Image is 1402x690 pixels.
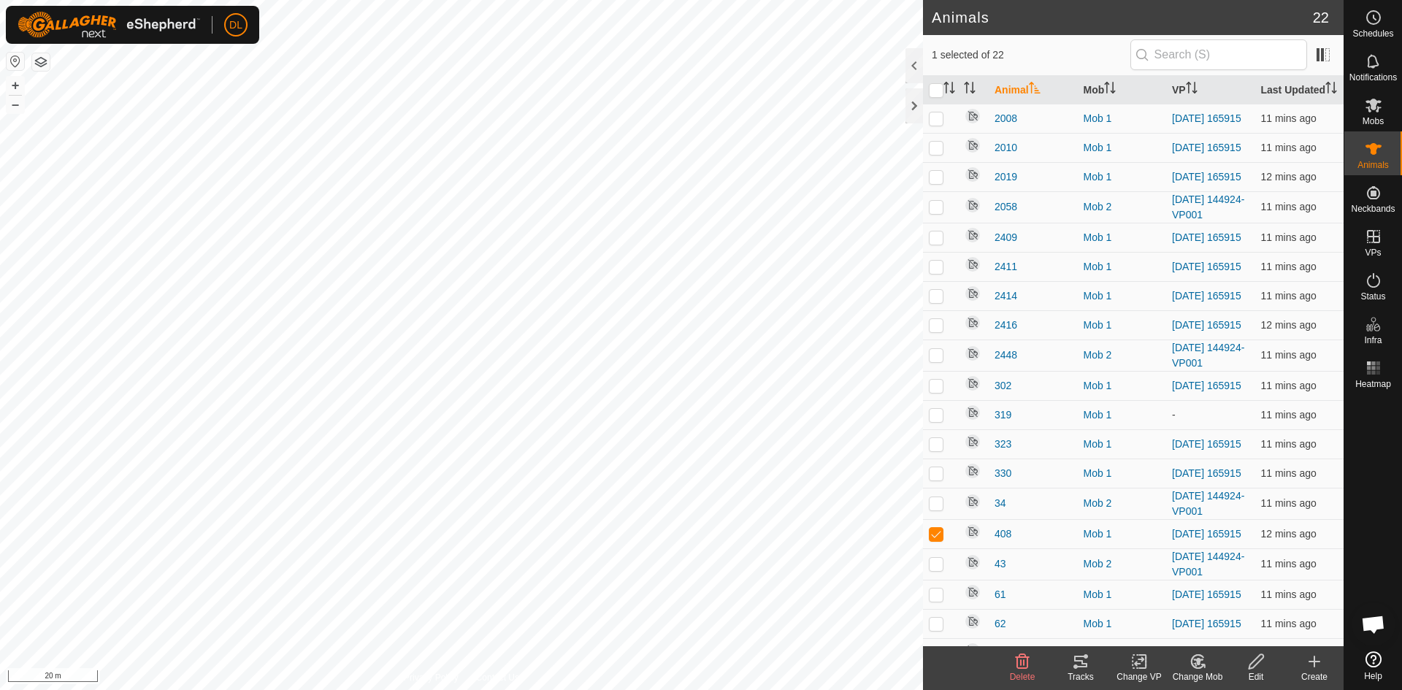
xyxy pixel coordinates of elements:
[1130,39,1307,70] input: Search (S)
[1261,319,1317,331] span: 7 Oct 2025, 7:16 am
[1357,161,1389,169] span: Animals
[1084,556,1161,572] div: Mob 2
[1010,672,1035,682] span: Delete
[995,199,1017,215] span: 2058
[964,256,981,273] img: returning off
[995,140,1017,156] span: 2010
[1084,437,1161,452] div: Mob 1
[1166,76,1255,104] th: VP
[995,169,1017,185] span: 2019
[995,407,1011,423] span: 319
[7,96,24,113] button: –
[1355,380,1391,388] span: Heatmap
[964,84,976,96] p-sorticon: Activate to sort
[964,345,981,362] img: returning off
[1084,140,1161,156] div: Mob 1
[1172,490,1244,517] a: [DATE] 144924-VP001
[964,196,981,214] img: returning off
[995,318,1017,333] span: 2416
[995,587,1006,602] span: 61
[995,230,1017,245] span: 2409
[1104,84,1116,96] p-sorticon: Activate to sort
[1084,616,1161,632] div: Mob 1
[1029,84,1041,96] p-sorticon: Activate to sort
[964,613,981,630] img: returning off
[964,642,981,659] img: returning off
[1084,259,1161,275] div: Mob 1
[1261,261,1317,272] span: 7 Oct 2025, 7:16 am
[1261,201,1317,212] span: 7 Oct 2025, 7:16 am
[1261,467,1317,479] span: 7 Oct 2025, 7:16 am
[1172,467,1241,479] a: [DATE] 165915
[964,433,981,451] img: returning off
[1261,380,1317,391] span: 7 Oct 2025, 7:16 am
[964,462,981,480] img: returning off
[1084,348,1161,363] div: Mob 2
[1364,336,1382,345] span: Infra
[1084,378,1161,394] div: Mob 1
[1364,672,1382,681] span: Help
[964,583,981,601] img: returning off
[1261,528,1317,540] span: 7 Oct 2025, 7:16 am
[1261,142,1317,153] span: 7 Oct 2025, 7:16 am
[995,466,1011,481] span: 330
[964,523,981,540] img: returning off
[1172,438,1241,450] a: [DATE] 165915
[1172,589,1241,600] a: [DATE] 165915
[1084,318,1161,333] div: Mob 1
[964,314,981,331] img: returning off
[932,47,1130,63] span: 1 selected of 22
[1172,618,1241,629] a: [DATE] 165915
[229,18,242,33] span: DL
[995,616,1006,632] span: 62
[1261,290,1317,302] span: 7 Oct 2025, 7:16 am
[1084,466,1161,481] div: Mob 1
[18,12,200,38] img: Gallagher Logo
[1363,117,1384,126] span: Mobs
[1261,409,1317,421] span: 7 Oct 2025, 7:16 am
[932,9,1313,26] h2: Animals
[1078,76,1167,104] th: Mob
[1172,528,1241,540] a: [DATE] 165915
[1360,292,1385,301] span: Status
[1172,409,1176,421] app-display-virtual-paddock-transition: -
[1084,407,1161,423] div: Mob 1
[1261,349,1317,361] span: 7 Oct 2025, 7:16 am
[995,437,1011,452] span: 323
[1313,7,1329,28] span: 22
[7,53,24,70] button: Reset Map
[1172,342,1244,369] a: [DATE] 144924-VP001
[1261,618,1317,629] span: 7 Oct 2025, 7:16 am
[964,226,981,244] img: returning off
[1084,288,1161,304] div: Mob 1
[1261,438,1317,450] span: 7 Oct 2025, 7:16 am
[1172,290,1241,302] a: [DATE] 165915
[1084,496,1161,511] div: Mob 2
[1172,319,1241,331] a: [DATE] 165915
[1084,587,1161,602] div: Mob 1
[1261,589,1317,600] span: 7 Oct 2025, 7:16 am
[1084,645,1161,661] div: Mob 1
[964,285,981,302] img: returning off
[1352,29,1393,38] span: Schedules
[995,111,1017,126] span: 2008
[964,375,981,392] img: returning off
[1084,526,1161,542] div: Mob 1
[1344,645,1402,686] a: Help
[995,526,1011,542] span: 408
[995,288,1017,304] span: 2414
[1285,670,1344,683] div: Create
[32,53,50,71] button: Map Layers
[1172,112,1241,124] a: [DATE] 165915
[476,671,519,684] a: Contact Us
[1172,261,1241,272] a: [DATE] 165915
[1227,670,1285,683] div: Edit
[1261,497,1317,509] span: 7 Oct 2025, 7:16 am
[989,76,1078,104] th: Animal
[1261,112,1317,124] span: 7 Oct 2025, 7:16 am
[1172,551,1244,578] a: [DATE] 144924-VP001
[995,259,1017,275] span: 2411
[943,84,955,96] p-sorticon: Activate to sort
[1172,142,1241,153] a: [DATE] 165915
[1051,670,1110,683] div: Tracks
